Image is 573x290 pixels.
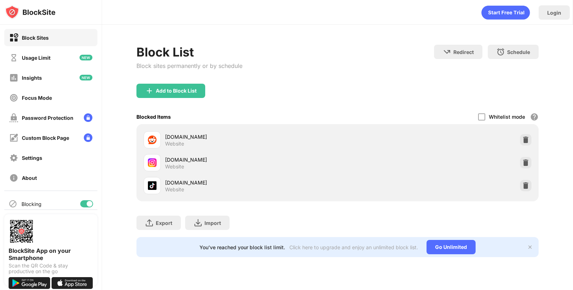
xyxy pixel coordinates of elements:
img: blocking-icon.svg [9,200,17,208]
img: time-usage-off.svg [9,53,18,62]
div: Block sites permanently or by schedule [136,62,242,69]
div: Whitelist mode [489,114,525,120]
div: Usage Limit [22,55,50,61]
img: download-on-the-app-store.svg [52,277,93,289]
div: Blocking [21,201,42,207]
img: favicons [148,136,157,144]
div: Custom Block Page [22,135,69,141]
img: insights-off.svg [9,73,18,82]
img: options-page-qr-code.png [9,218,34,244]
img: customize-block-page-off.svg [9,133,18,142]
div: [DOMAIN_NAME] [165,156,338,163]
div: Login [547,10,561,16]
div: animation [481,5,530,20]
img: new-icon.svg [80,55,92,60]
div: [DOMAIN_NAME] [165,179,338,186]
div: Block Sites [22,35,49,41]
div: Blocked Items [136,114,171,120]
img: lock-menu.svg [84,113,92,122]
img: favicons [148,181,157,190]
div: Redirect [453,49,474,55]
img: new-icon.svg [80,75,92,80]
img: logo-blocksite.svg [5,5,56,19]
img: get-it-on-google-play.svg [9,277,50,289]
div: Scan the QR Code & stay productive on the go [9,263,93,274]
img: password-protection-off.svg [9,113,18,122]
div: Export [156,220,172,226]
div: Focus Mode [22,95,52,101]
div: Click here to upgrade and enjoy an unlimited block list. [289,244,418,250]
div: About [22,175,37,181]
img: block-on.svg [9,33,18,42]
img: favicons [148,158,157,167]
div: [DOMAIN_NAME] [165,133,338,141]
img: settings-off.svg [9,153,18,162]
div: Import [204,220,221,226]
div: Settings [22,155,42,161]
div: You’ve reached your block list limit. [199,244,285,250]
div: Website [165,186,184,193]
div: Insights [22,75,42,81]
div: Schedule [507,49,530,55]
img: about-off.svg [9,173,18,182]
div: Website [165,141,184,147]
div: Go Unlimited [427,240,476,254]
img: lock-menu.svg [84,133,92,142]
div: Add to Block List [156,88,197,94]
div: BlockSite App on your Smartphone [9,247,93,261]
img: x-button.svg [527,244,533,250]
div: Website [165,163,184,170]
div: Password Protection [22,115,73,121]
div: Block List [136,45,242,59]
img: focus-off.svg [9,93,18,102]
